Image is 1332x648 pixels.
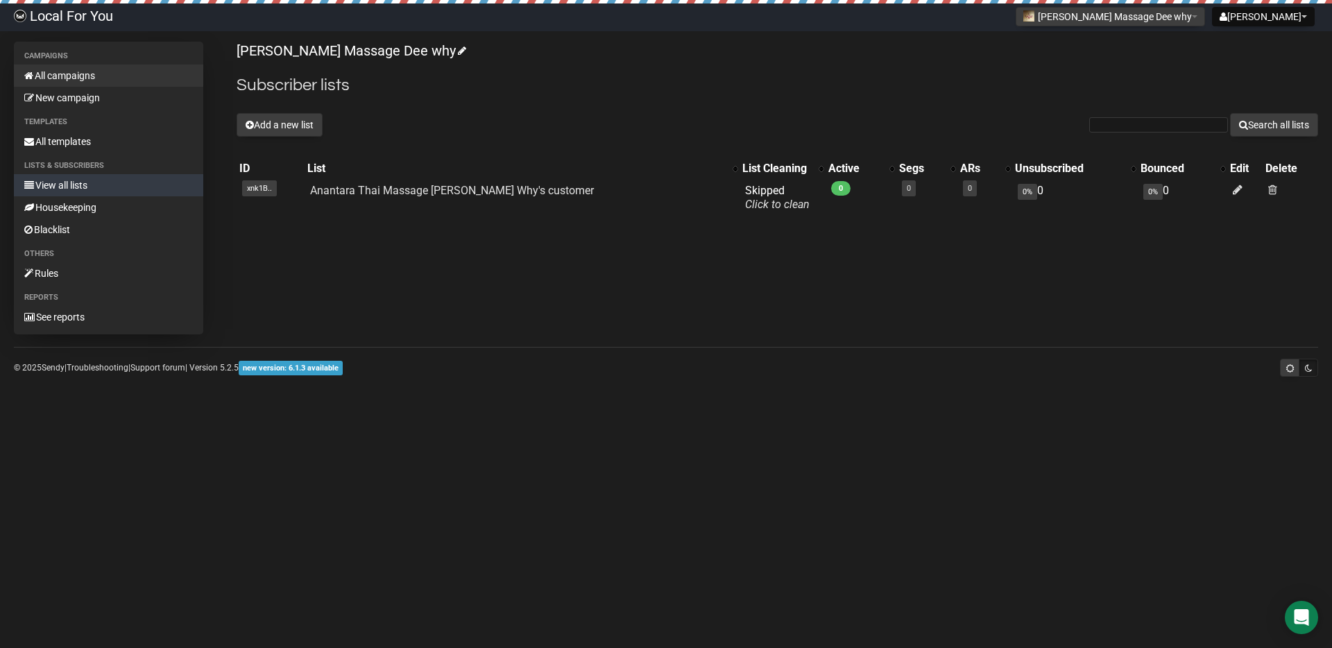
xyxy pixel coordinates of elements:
[14,246,203,262] li: Others
[237,113,323,137] button: Add a new list
[305,159,740,178] th: List: No sort applied, activate to apply an ascending sort
[14,196,203,219] a: Housekeeping
[14,219,203,241] a: Blacklist
[1012,178,1138,217] td: 0
[968,184,972,193] a: 0
[1141,162,1213,176] div: Bounced
[14,289,203,306] li: Reports
[899,162,944,176] div: Segs
[742,162,812,176] div: List Cleaning
[14,306,203,328] a: See reports
[14,130,203,153] a: All templates
[957,159,1011,178] th: ARs: No sort applied, activate to apply an ascending sort
[1138,159,1227,178] th: Bounced: No sort applied, activate to apply an ascending sort
[1285,601,1318,634] div: Open Intercom Messenger
[14,65,203,87] a: All campaigns
[237,73,1318,98] h2: Subscriber lists
[1265,162,1315,176] div: Delete
[1212,7,1315,26] button: [PERSON_NAME]
[1015,162,1125,176] div: Unsubscribed
[1227,159,1263,178] th: Edit: No sort applied, sorting is disabled
[14,114,203,130] li: Templates
[239,162,301,176] div: ID
[1016,7,1205,26] button: [PERSON_NAME] Massage Dee why
[42,363,65,373] a: Sendy
[1023,10,1034,22] img: 1000.png
[239,363,343,373] a: new version: 6.1.3 available
[1018,184,1037,200] span: 0%
[1143,184,1163,200] span: 0%
[14,262,203,284] a: Rules
[310,184,594,197] a: Anantara Thai Massage [PERSON_NAME] Why's customer
[831,181,851,196] span: 0
[14,157,203,174] li: Lists & subscribers
[1263,159,1318,178] th: Delete: No sort applied, sorting is disabled
[14,87,203,109] a: New campaign
[239,361,343,375] span: new version: 6.1.3 available
[896,159,958,178] th: Segs: No sort applied, activate to apply an ascending sort
[907,184,911,193] a: 0
[130,363,185,373] a: Support forum
[14,48,203,65] li: Campaigns
[960,162,998,176] div: ARs
[307,162,726,176] div: List
[826,159,896,178] th: Active: No sort applied, activate to apply an ascending sort
[745,184,810,211] span: Skipped
[1230,162,1261,176] div: Edit
[14,360,343,375] p: © 2025 | | | Version 5.2.5
[14,174,203,196] a: View all lists
[1230,113,1318,137] button: Search all lists
[1012,159,1138,178] th: Unsubscribed: No sort applied, activate to apply an ascending sort
[237,42,464,59] a: [PERSON_NAME] Massage Dee why
[745,198,810,211] a: Click to clean
[828,162,882,176] div: Active
[67,363,128,373] a: Troubleshooting
[14,10,26,22] img: d61d2441668da63f2d83084b75c85b29
[237,159,304,178] th: ID: No sort applied, sorting is disabled
[242,180,277,196] span: xnk1B..
[1138,178,1227,217] td: 0
[740,159,826,178] th: List Cleaning: No sort applied, activate to apply an ascending sort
